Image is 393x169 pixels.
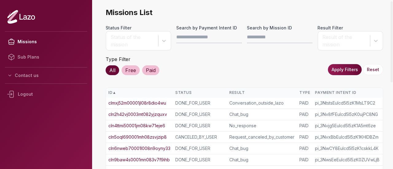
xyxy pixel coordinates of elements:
[142,65,159,75] div: Paid
[299,111,310,117] div: PAID
[111,33,155,48] div: Status of the mission
[299,90,310,95] div: Type
[299,100,310,106] div: PAID
[5,34,87,49] a: Missions
[5,86,87,102] div: Logout
[106,25,171,31] label: Status Filter
[108,145,170,152] a: cln6nweb70001l008n9oyny33
[106,56,130,62] label: Type Filter
[229,100,294,106] div: Conversation_outside_lazo
[315,111,383,117] div: pi_3Nv8fFEulcd5I5zK0ujPC8NG
[247,25,313,31] label: Search by Mission ID
[229,90,294,95] div: Result
[176,25,242,31] label: Search by Payment Intent ID
[317,25,383,31] label: Result Filter
[229,145,294,152] div: Chat_bug
[175,100,224,106] div: DONE_FOR_USER
[108,134,167,140] a: cln5oql690001mh08zsvjzip8
[122,65,140,75] div: Free
[175,111,224,117] div: DONE_FOR_USER
[299,145,310,152] div: PAID
[315,123,383,129] div: pi_3Nvjg5Eulcd5I5zK1A5mt6ze
[315,157,383,163] div: pi_3NwsEeEulcd5I5zK0ZUVwLjB
[299,157,310,163] div: PAID
[175,123,224,129] div: DONE_FOR_USER
[5,49,87,65] a: Sub Plans
[108,111,167,117] a: cln2h42vj0003mt082yjzquxv
[315,145,383,152] div: pi_3NwCY8Eulcd5I5zK1cskkL4K
[322,33,367,48] div: Result of the mission
[175,134,224,140] div: CANCELED_BY_USER
[363,64,383,75] button: Reset
[299,134,310,140] div: PAID
[229,157,294,163] div: Chat_bug
[108,123,165,129] a: cln4ttmi50001jm08kw71eje6
[315,90,383,95] div: Payment Intent ID
[299,123,310,129] div: PAID
[106,65,119,75] div: All
[108,90,170,95] div: ID
[5,70,87,81] button: Contact us
[229,123,294,129] div: No_response
[328,64,362,75] button: Apply Filters
[112,90,116,95] span: ▲
[106,8,383,17] span: Missions List
[229,134,294,140] div: Request_canceled_by_customer
[175,145,224,152] div: DONE_FOR_USER
[108,157,170,163] a: cln9baw4s0001mn083v7f9ihb
[175,157,224,163] div: DONE_FOR_USER
[315,100,383,106] div: pi_3NtstsEulcd5I5zK1MsLT9C2
[315,134,383,140] div: pi_3NvxBbEulcd5I5zK1KHIDBZm
[108,100,166,106] a: clmxj52m00001jl08r8dio4wu
[229,111,294,117] div: Chat_bug
[175,90,224,95] div: Status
